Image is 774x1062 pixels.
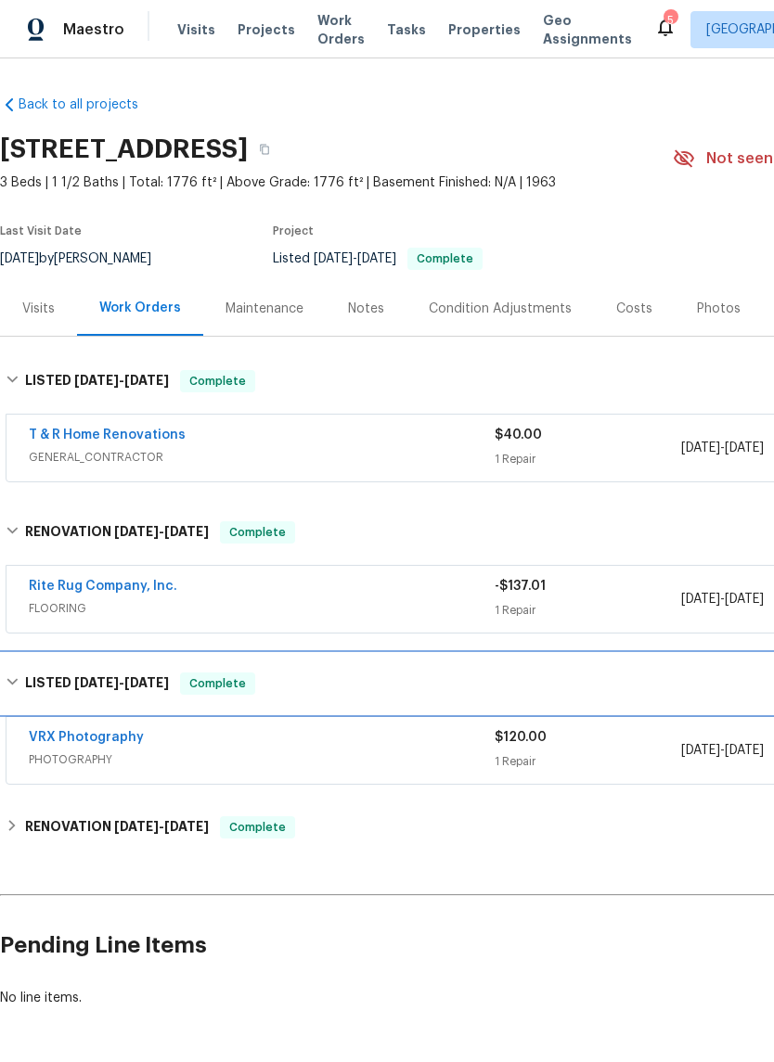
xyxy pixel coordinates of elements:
span: - [681,741,764,760]
span: - [74,676,169,689]
span: [DATE] [114,820,159,833]
span: - [681,590,764,608]
span: GENERAL_CONTRACTOR [29,448,495,467]
h6: LISTED [25,370,169,392]
span: Complete [182,372,253,390]
a: VRX Photography [29,731,144,744]
h6: RENOVATION [25,816,209,838]
div: Condition Adjustments [429,300,572,318]
span: [DATE] [357,252,396,265]
span: [DATE] [681,744,720,757]
h6: LISTED [25,672,169,695]
div: Visits [22,300,55,318]
div: 1 Repair [495,601,681,620]
span: PHOTOGRAPHY [29,750,495,769]
span: Complete [409,253,481,264]
span: Work Orders [317,11,365,48]
span: Listed [273,252,483,265]
span: $40.00 [495,429,542,441]
span: [DATE] [725,441,764,454]
span: - [114,525,209,538]
a: Rite Rug Company, Inc. [29,580,177,593]
span: [DATE] [725,744,764,757]
span: - [314,252,396,265]
span: -$137.01 [495,580,546,593]
div: 5 [664,11,677,30]
span: Complete [222,818,293,837]
span: [DATE] [114,525,159,538]
div: Work Orders [99,299,181,317]
span: [DATE] [74,676,119,689]
a: T & R Home Renovations [29,429,186,441]
span: [DATE] [681,441,720,454]
span: FLOORING [29,599,495,618]
span: Complete [222,523,293,542]
span: [DATE] [124,676,169,689]
span: Properties [448,20,521,39]
span: $120.00 [495,731,547,744]
div: Notes [348,300,384,318]
div: 1 Repair [495,752,681,771]
span: [DATE] [74,374,119,387]
h6: RENOVATION [25,521,209,544]
span: [DATE] [314,252,353,265]
div: Maintenance [226,300,303,318]
span: - [114,820,209,833]
div: Costs [616,300,652,318]
span: Complete [182,674,253,693]
span: [DATE] [725,593,764,606]
span: [DATE] [124,374,169,387]
button: Copy Address [248,133,281,166]
div: Photos [697,300,741,318]
span: [DATE] [164,820,209,833]
span: Projects [238,20,295,39]
span: Tasks [387,23,426,36]
span: [DATE] [164,525,209,538]
span: - [74,374,169,387]
span: - [681,439,764,457]
div: 1 Repair [495,450,681,468]
span: Geo Assignments [543,11,632,48]
span: [DATE] [681,593,720,606]
span: Project [273,225,314,237]
span: Visits [177,20,215,39]
span: Maestro [63,20,124,39]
